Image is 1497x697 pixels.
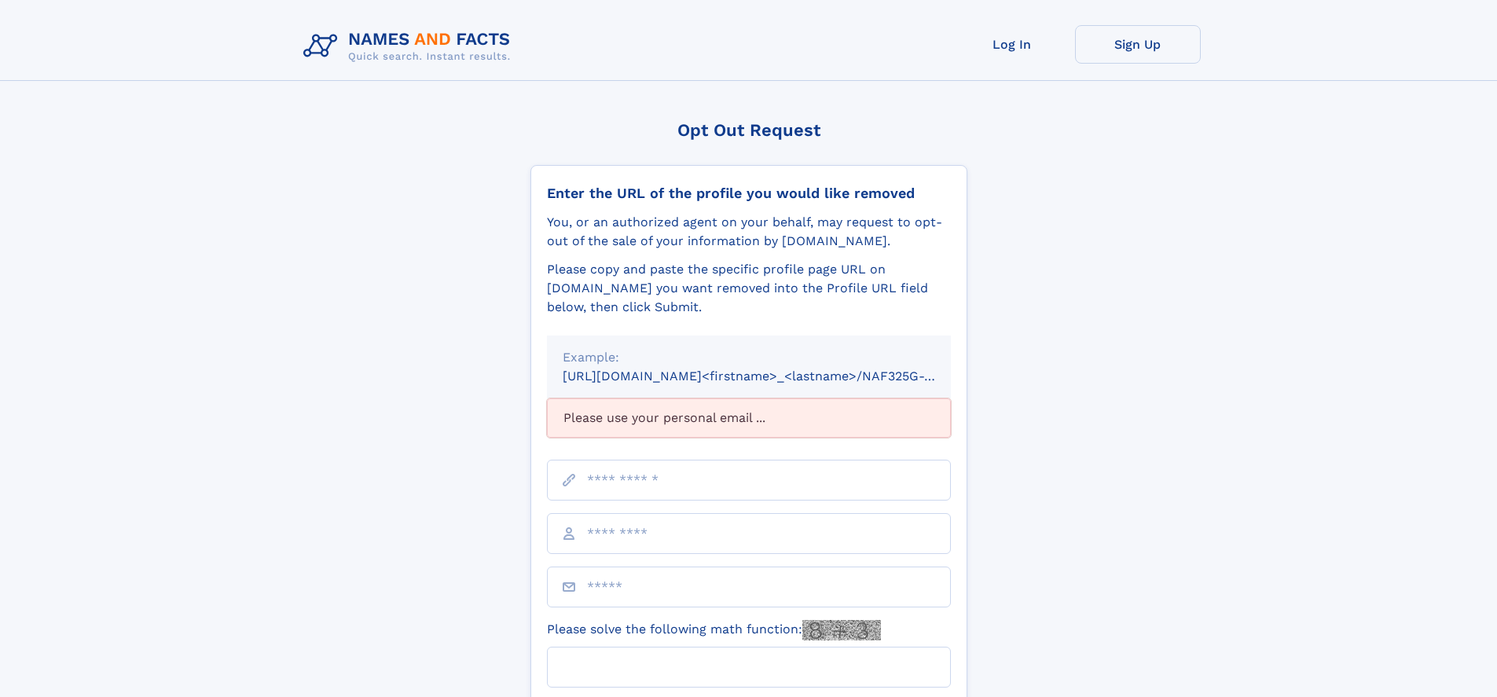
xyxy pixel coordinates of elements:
div: Please copy and paste the specific profile page URL on [DOMAIN_NAME] you want removed into the Pr... [547,260,951,317]
div: You, or an authorized agent on your behalf, may request to opt-out of the sale of your informatio... [547,213,951,251]
a: Sign Up [1075,25,1201,64]
img: Logo Names and Facts [297,25,523,68]
label: Please solve the following math function: [547,620,881,640]
div: Please use your personal email ... [547,398,951,438]
a: Log In [949,25,1075,64]
div: Enter the URL of the profile you would like removed [547,185,951,202]
small: [URL][DOMAIN_NAME]<firstname>_<lastname>/NAF325G-xxxxxxxx [563,369,981,383]
div: Opt Out Request [530,120,967,140]
div: Example: [563,348,935,367]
